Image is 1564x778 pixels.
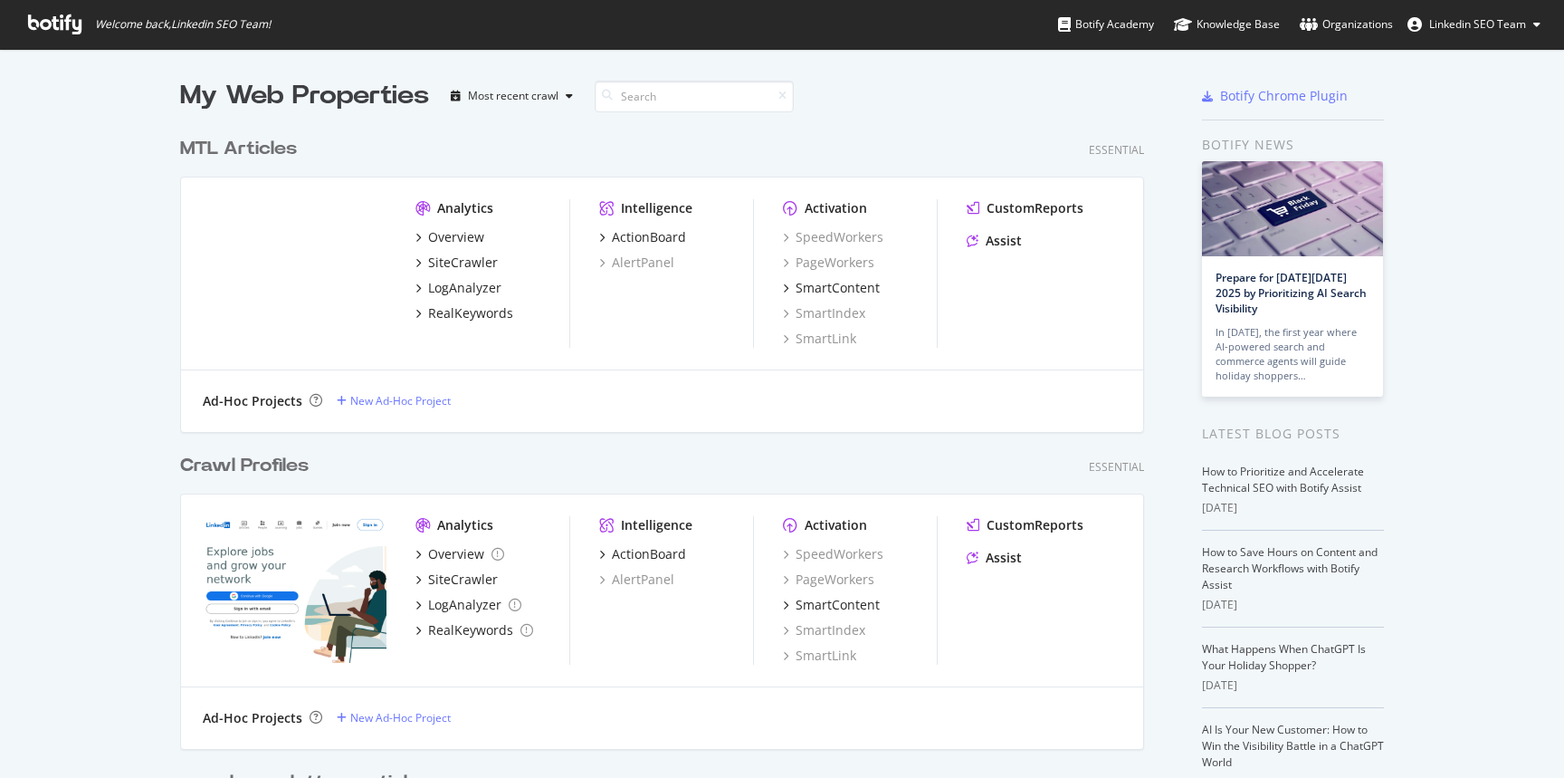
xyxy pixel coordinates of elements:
[415,279,501,297] a: LogAnalyzer
[1202,161,1383,256] img: Prepare for Black Friday 2025 by Prioritizing AI Search Visibility
[783,545,883,563] a: SpeedWorkers
[415,304,513,322] a: RealKeywords
[1202,135,1384,155] div: Botify news
[428,228,484,246] div: Overview
[203,392,302,410] div: Ad-Hoc Projects
[1058,15,1154,34] div: Botify Academy
[1216,270,1367,316] a: Prepare for [DATE][DATE] 2025 by Prioritizing AI Search Visibility
[203,199,386,346] img: keywordarticles.com
[1202,597,1384,613] div: [DATE]
[1202,87,1348,105] a: Botify Chrome Plugin
[180,136,297,162] div: MTL Articles
[783,279,880,297] a: SmartContent
[1300,15,1393,34] div: Organizations
[1202,722,1384,770] a: AI Is Your New Customer: How to Win the Visibility Battle in a ChatGPT World
[1202,464,1364,495] a: How to Prioritize and Accelerate Technical SEO with Botify Assist
[415,621,533,639] a: RealKeywords
[612,545,686,563] div: ActionBoard
[203,516,386,663] img: Crawlprofiles.com
[1089,459,1144,475] div: Essential
[987,516,1083,534] div: CustomReports
[783,571,874,589] a: PageWorkers
[987,199,1083,217] div: CustomReports
[428,596,501,614] div: LogAnalyzer
[180,136,304,162] a: MTL Articles
[180,453,309,479] div: Crawl Profiles
[415,545,504,563] a: Overview
[1202,424,1384,444] div: Latest Blog Posts
[468,91,558,101] div: Most recent crawl
[621,199,692,217] div: Intelligence
[1174,15,1280,34] div: Knowledge Base
[415,571,498,589] a: SiteCrawler
[783,330,856,348] a: SmartLink
[95,17,271,32] span: Welcome back, Linkedin SEO Team !
[1220,87,1348,105] div: Botify Chrome Plugin
[1429,16,1526,32] span: Linkedin SEO Team
[428,545,484,563] div: Overview
[428,254,498,272] div: SiteCrawler
[415,254,498,272] a: SiteCrawler
[599,254,674,272] a: AlertPanel
[783,304,865,322] a: SmartIndex
[796,279,880,297] div: SmartContent
[599,228,686,246] a: ActionBoard
[337,710,451,725] a: New Ad-Hoc Project
[783,254,874,272] a: PageWorkers
[350,393,451,408] div: New Ad-Hoc Project
[783,621,865,639] a: SmartIndex
[595,81,794,112] input: Search
[437,199,493,217] div: Analytics
[599,571,674,589] a: AlertPanel
[805,199,867,217] div: Activation
[967,516,1083,534] a: CustomReports
[443,82,580,110] button: Most recent crawl
[428,621,513,639] div: RealKeywords
[621,516,692,534] div: Intelligence
[796,596,880,614] div: SmartContent
[337,393,451,408] a: New Ad-Hoc Project
[1089,142,1144,158] div: Essential
[805,516,867,534] div: Activation
[1393,10,1555,39] button: Linkedin SEO Team
[783,596,880,614] a: SmartContent
[180,78,429,114] div: My Web Properties
[415,596,521,614] a: LogAnalyzer
[967,199,1083,217] a: CustomReports
[203,709,302,727] div: Ad-Hoc Projects
[415,228,484,246] a: Overview
[1202,544,1378,592] a: How to Save Hours on Content and Research Workflows with Botify Assist
[783,228,883,246] a: SpeedWorkers
[428,571,498,589] div: SiteCrawler
[1202,677,1384,694] div: [DATE]
[428,279,501,297] div: LogAnalyzer
[783,647,856,665] a: SmartLink
[428,304,513,322] div: RealKeywords
[1202,641,1366,673] a: What Happens When ChatGPT Is Your Holiday Shopper?
[437,516,493,534] div: Analytics
[967,232,1022,250] a: Assist
[1202,500,1384,516] div: [DATE]
[986,232,1022,250] div: Assist
[967,549,1022,567] a: Assist
[986,549,1022,567] div: Assist
[350,710,451,725] div: New Ad-Hoc Project
[599,545,686,563] a: ActionBoard
[180,453,316,479] a: Crawl Profiles
[612,228,686,246] div: ActionBoard
[1216,325,1369,383] div: In [DATE], the first year where AI-powered search and commerce agents will guide holiday shoppers…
